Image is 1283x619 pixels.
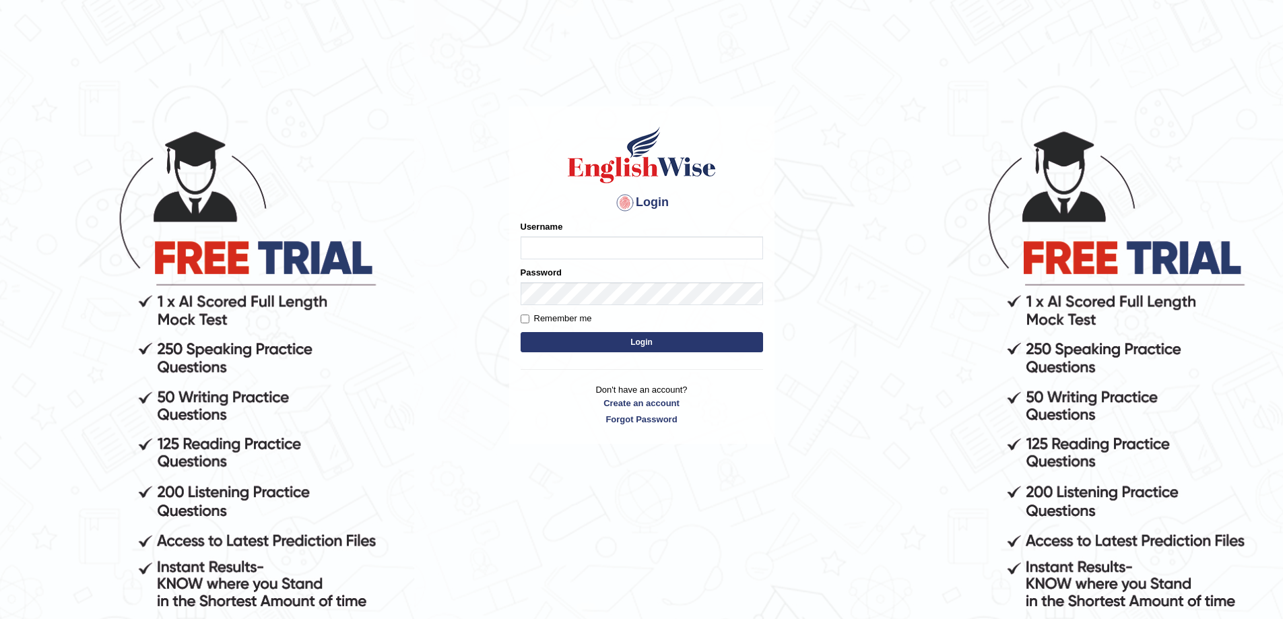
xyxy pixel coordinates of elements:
label: Remember me [521,312,592,325]
img: Logo of English Wise sign in for intelligent practice with AI [565,125,719,185]
input: Remember me [521,315,529,323]
a: Forgot Password [521,413,763,426]
a: Create an account [521,397,763,410]
h4: Login [521,192,763,214]
button: Login [521,332,763,352]
label: Username [521,220,563,233]
label: Password [521,266,562,279]
p: Don't have an account? [521,383,763,425]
